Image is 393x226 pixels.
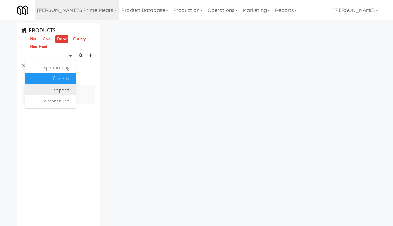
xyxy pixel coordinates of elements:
a: Non-Food [28,43,49,51]
a: Hot [28,35,38,43]
input: Search dishes [22,60,95,72]
img: Micromart [17,5,28,16]
a: shipped [25,84,76,96]
a: Drink [55,35,68,43]
a: Cutlery [71,35,87,43]
a: finalized [25,73,76,84]
div: No dishes found [22,85,95,104]
span: PRODUCTS [22,27,56,34]
a: experimenting [25,62,76,73]
a: Cold [41,35,52,43]
a: discontinued [25,95,76,107]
